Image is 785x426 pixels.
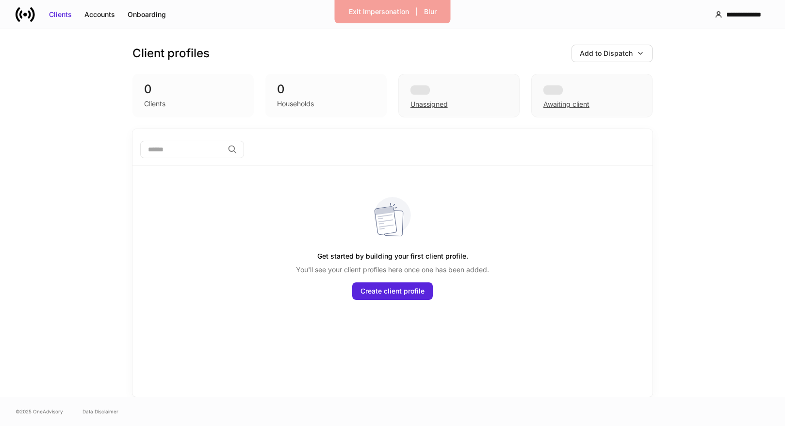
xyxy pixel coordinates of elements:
[410,99,448,109] div: Unassigned
[16,408,63,415] span: © 2025 OneAdvisory
[132,46,210,61] h3: Client profiles
[277,82,375,97] div: 0
[144,99,165,109] div: Clients
[349,7,409,16] div: Exit Impersonation
[580,49,633,58] div: Add to Dispatch
[277,99,314,109] div: Households
[43,7,78,22] button: Clients
[121,7,172,22] button: Onboarding
[317,247,468,265] h5: Get started by building your first client profile.
[398,74,520,117] div: Unassigned
[543,99,589,109] div: Awaiting client
[144,82,242,97] div: 0
[49,10,72,19] div: Clients
[78,7,121,22] button: Accounts
[531,74,653,117] div: Awaiting client
[352,282,433,300] button: Create client profile
[572,45,653,62] button: Add to Dispatch
[424,7,437,16] div: Blur
[343,4,415,19] button: Exit Impersonation
[128,10,166,19] div: Onboarding
[418,4,443,19] button: Blur
[84,10,115,19] div: Accounts
[296,265,489,275] p: You'll see your client profiles here once one has been added.
[360,286,425,296] div: Create client profile
[82,408,118,415] a: Data Disclaimer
